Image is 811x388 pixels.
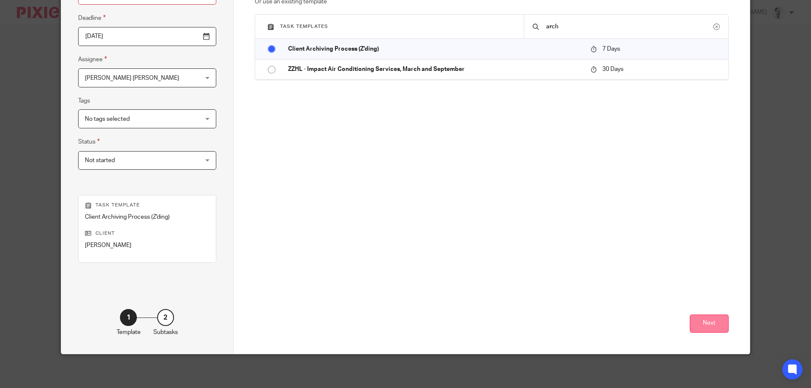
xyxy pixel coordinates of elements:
p: Client [85,230,210,237]
input: Search... [545,22,713,31]
label: Tags [78,97,90,105]
span: Task templates [280,24,328,29]
span: No tags selected [85,116,130,122]
p: Template [117,328,141,336]
div: 2 [157,309,174,326]
div: 1 [120,309,137,326]
p: [PERSON_NAME] [85,241,210,250]
p: Client Archiving Process (Z'ding) [85,213,210,221]
label: Deadline [78,13,106,23]
span: Not started [85,157,115,163]
span: 7 Days [602,46,620,52]
span: [PERSON_NAME] [PERSON_NAME] [85,75,179,81]
p: Task template [85,202,210,209]
label: Assignee [78,54,107,64]
input: Pick a date [78,27,216,46]
span: 30 Days [602,66,623,72]
button: Next [690,315,729,333]
p: Subtasks [153,328,178,336]
p: ZZHL - Impact Air Conditioning Services, March and September [288,65,582,73]
p: Client Archiving Process (Z'ding) [288,45,582,53]
label: Status [78,137,100,147]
